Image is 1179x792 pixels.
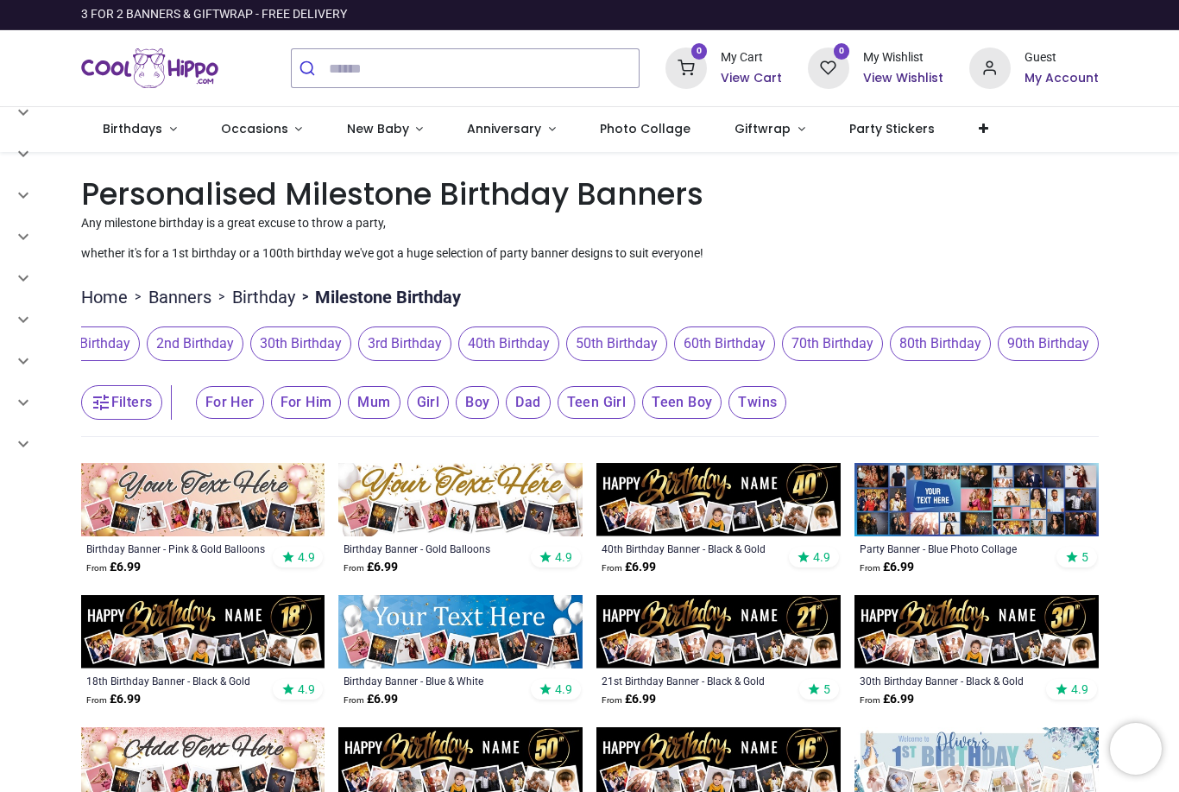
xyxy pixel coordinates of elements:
button: 2nd Birthday [140,326,243,361]
a: View Cart [721,70,782,87]
span: Anniversary [467,120,541,137]
a: 40th Birthday Banner - Black & Gold [602,542,789,555]
span: From [860,563,880,573]
a: Occasions [199,107,325,152]
span: 4.9 [298,681,315,697]
span: Dad [506,386,550,419]
div: Guest [1025,49,1099,67]
span: 50th Birthday [566,326,667,361]
span: 60th Birthday [674,326,775,361]
a: 21st Birthday Banner - Black & Gold [602,674,789,687]
span: 90th Birthday [998,326,1099,361]
a: Birthday [232,285,295,309]
sup: 0 [691,43,708,60]
span: Teen Boy [642,386,722,419]
a: View Wishlist [863,70,943,87]
span: From [602,563,622,573]
span: From [86,563,107,573]
strong: £ 6.99 [86,559,141,576]
span: 3rd Birthday [358,326,451,361]
iframe: Customer reviews powered by Trustpilot [736,6,1099,23]
span: 4.9 [555,549,572,565]
strong: £ 6.99 [86,691,141,708]
span: 5 [1081,549,1088,565]
span: > [295,288,315,306]
span: Giftwrap [735,120,791,137]
span: 80th Birthday [890,326,991,361]
button: 70th Birthday [775,326,883,361]
button: 40th Birthday [451,326,559,361]
span: From [86,695,107,705]
strong: £ 6.99 [344,559,398,576]
img: Personalised Happy Birthday Banner - Gold Balloons - 9 Photo Upload [338,463,583,536]
span: From [602,695,622,705]
img: Personalised Happy 21st Birthday Banner - Black & Gold - Custom Name & 9 Photo Upload [596,595,841,668]
img: Personalised Happy Birthday Banner - Pink & Gold Balloons - 9 Photo Upload [81,463,325,536]
img: Personalised Happy 30th Birthday Banner - Black & Gold - Custom Name & 9 Photo Upload [854,595,1099,668]
a: 18th Birthday Banner - Black & Gold [86,674,274,687]
h1: Personalised Milestone Birthday Banners [81,173,1099,215]
div: My Cart [721,49,782,67]
button: Filters [81,385,162,420]
span: For Her [196,386,264,419]
button: Submit [292,49,329,87]
span: Twins [728,386,786,419]
a: Birthday Banner - Pink & Gold Balloons [86,542,274,555]
span: From [344,695,364,705]
a: Giftwrap [713,107,828,152]
span: 4.9 [298,549,315,565]
img: Personalised Happy Birthday Banner - Blue & White - 9 Photo Upload [338,595,583,668]
span: 40th Birthday [458,326,559,361]
span: 4.9 [813,549,830,565]
a: Party Banner - Blue Photo Collage [860,542,1047,555]
a: My Account [1025,70,1099,87]
a: New Baby [325,107,445,152]
span: > [211,288,232,306]
a: 30th Birthday Banner - Black & Gold [860,674,1047,687]
a: Logo of Cool Hippo [81,44,219,92]
button: 21st Birthday [33,326,140,361]
a: 0 [808,60,849,74]
span: From [860,695,880,705]
img: Personalised Happy 40th Birthday Banner - Black & Gold - Custom Name & 9 Photo Upload [596,463,841,536]
span: Boy [456,386,499,419]
span: Mum [348,386,400,419]
span: Photo Collage [600,120,690,137]
strong: £ 6.99 [602,691,656,708]
strong: £ 6.99 [860,559,914,576]
li: Milestone Birthday [295,285,461,309]
span: Party Stickers [849,120,935,137]
iframe: Brevo live chat [1110,723,1162,775]
div: 3 FOR 2 BANNERS & GIFTWRAP - FREE DELIVERY [81,6,347,23]
p: Any milestone birthday is a great excuse to throw a party, [81,215,1099,232]
span: 5 [823,681,830,697]
a: Birthday Banner - Gold Balloons [344,542,531,555]
div: Birthday Banner - Blue & White [344,674,531,687]
a: 0 [665,60,707,74]
div: My Wishlist [863,49,943,67]
strong: £ 6.99 [602,559,656,576]
button: 80th Birthday [883,326,991,361]
span: Birthdays [103,120,162,137]
span: > [128,288,148,306]
span: 30th Birthday [250,326,351,361]
button: 50th Birthday [559,326,667,361]
sup: 0 [834,43,850,60]
a: Banners [148,285,211,309]
a: Birthdays [81,107,199,152]
span: Teen Girl [558,386,636,419]
span: For Him [271,386,342,419]
span: 4.9 [1071,681,1088,697]
button: 90th Birthday [991,326,1099,361]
